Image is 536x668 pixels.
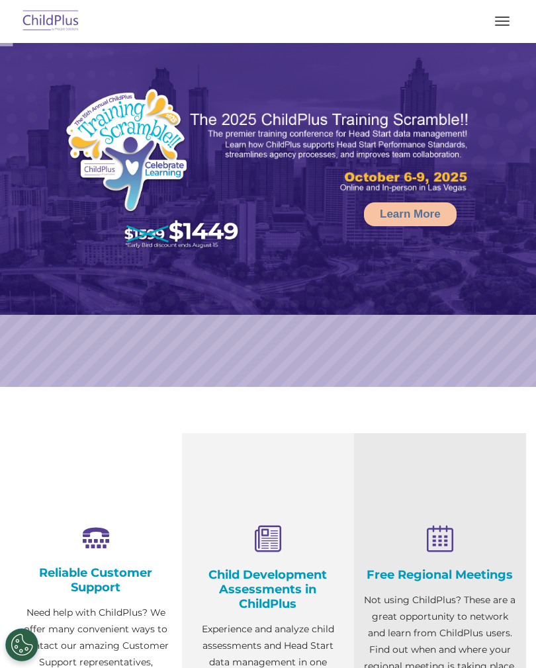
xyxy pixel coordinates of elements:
h4: Reliable Customer Support [20,565,172,595]
button: Cookies Settings [5,628,38,661]
h4: Free Regional Meetings [364,567,516,582]
img: ChildPlus by Procare Solutions [20,6,82,37]
a: Learn More [364,202,457,226]
h4: Child Development Assessments in ChildPlus [192,567,344,611]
